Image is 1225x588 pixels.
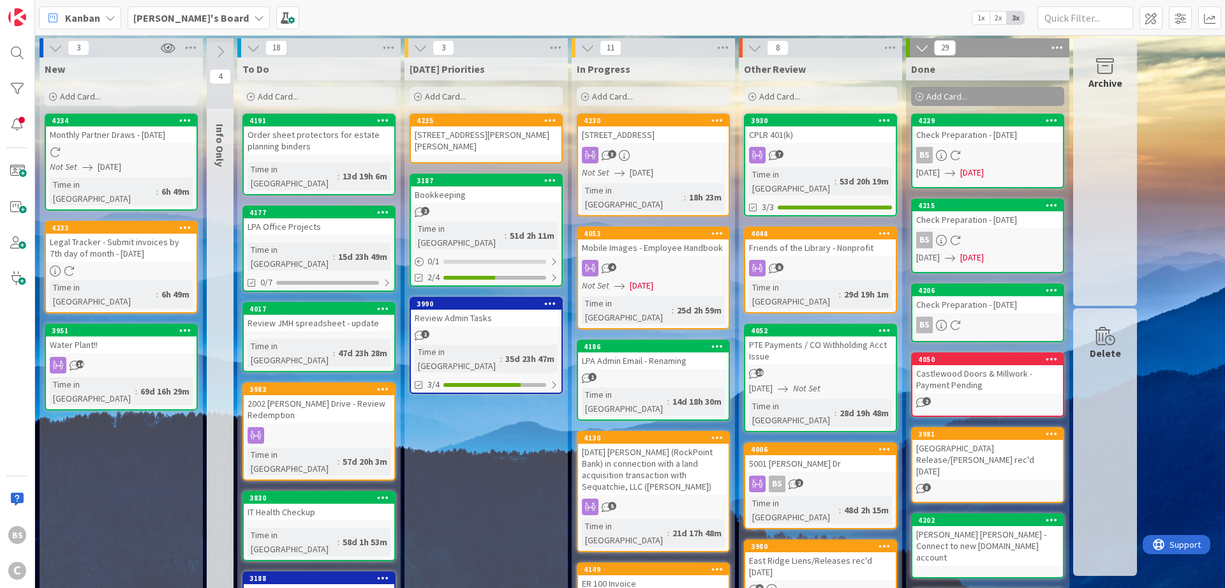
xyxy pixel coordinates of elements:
[421,207,429,215] span: 2
[248,528,338,556] div: Time in [GEOGRAPHIC_DATA]
[244,115,394,126] div: 4191
[410,63,485,75] span: Today's Priorities
[411,298,561,326] div: 3990Review Admin Tasks
[912,285,1063,313] div: 4206Check Preparation - [DATE]
[335,346,390,360] div: 47d 23h 28m
[912,354,1063,393] div: 4050Castlewood Doors & Millwork - Payment Pending
[244,303,394,331] div: 4017Review JMH spreadsheet - update
[912,515,1063,566] div: 4202[PERSON_NAME] [PERSON_NAME] - Connect to new [DOMAIN_NAME] account
[265,40,287,56] span: 18
[744,63,806,75] span: Other Review
[667,526,669,540] span: :
[46,234,197,262] div: Legal Tracker - Submit invoices by 7th day of month - [DATE]
[762,200,774,214] span: 3/3
[65,10,100,26] span: Kanban
[769,476,785,492] div: BS
[209,69,231,84] span: 4
[46,336,197,353] div: Water Plant!!
[507,229,558,243] div: 51d 2h 11m
[745,541,896,580] div: 3980East Ridge Liens/Releases rec'd [DATE]
[684,190,686,204] span: :
[76,360,84,368] span: 14
[584,433,729,442] div: 4130
[745,325,896,365] div: 4052PTE Payments / CO Withholding Acct Issue
[918,201,1063,210] div: 4215
[427,378,440,391] span: 3/4
[972,11,990,24] span: 1x
[60,91,101,102] span: Add Card...
[686,190,725,204] div: 18h 23m
[912,232,1063,248] div: BS
[582,167,609,178] i: Not Set
[244,384,394,395] div: 3983
[578,115,729,126] div: 4230
[339,535,390,549] div: 58d 1h 53m
[244,492,394,504] div: 3830
[258,91,299,102] span: Add Card...
[923,397,931,405] span: 2
[578,228,729,256] div: 4053Mobile Images - Employee Handbook
[52,116,197,125] div: 4234
[775,150,783,158] span: 7
[912,126,1063,143] div: Check Preparation - [DATE]
[333,346,335,360] span: :
[411,310,561,326] div: Review Admin Tasks
[608,150,616,158] span: 3
[990,11,1007,24] span: 2x
[244,492,394,520] div: 3830IT Health Checkup
[912,440,1063,479] div: [GEOGRAPHIC_DATA] Release/[PERSON_NAME] rec'd [DATE]
[916,232,933,248] div: BS
[745,115,896,143] div: 3930CPLR 401(k)
[249,494,394,502] div: 3830
[339,169,390,183] div: 13d 19h 6m
[775,263,783,271] span: 6
[578,432,729,444] div: 4130
[912,285,1063,296] div: 4206
[505,229,507,243] span: :
[578,352,729,369] div: LPA Admin Email - Renaming
[578,341,729,369] div: 4186LPA Admin Email - Renaming
[244,384,394,423] div: 39832002 [PERSON_NAME] Drive - Review Redemption
[745,228,896,256] div: 4048Friends of the Library - Nonprofit
[584,565,729,574] div: 4149
[249,116,394,125] div: 4191
[630,279,653,292] span: [DATE]
[578,115,729,143] div: 4230[STREET_ADDRESS]
[578,564,729,575] div: 4149
[411,126,561,155] div: [STREET_ADDRESS][PERSON_NAME][PERSON_NAME]
[584,342,729,351] div: 4186
[244,207,394,235] div: 4177LPA Office Projects
[249,574,394,583] div: 3188
[918,516,1063,525] div: 4202
[244,395,394,423] div: 2002 [PERSON_NAME] Drive - Review Redemption
[502,352,558,366] div: 35d 23h 47m
[417,116,561,125] div: 4235
[158,287,193,301] div: 6h 49m
[839,503,841,517] span: :
[411,186,561,203] div: Bookkeeping
[745,228,896,239] div: 4048
[841,503,892,517] div: 48d 2h 15m
[608,263,616,271] span: 4
[934,40,956,56] span: 29
[158,185,193,199] div: 6h 49m
[911,63,935,75] span: Done
[249,208,394,217] div: 4177
[214,124,226,167] span: Info Only
[8,8,26,26] img: Visit kanbanzone.com
[411,115,561,126] div: 4235
[135,384,137,398] span: :
[960,166,984,179] span: [DATE]
[912,115,1063,126] div: 4229
[156,185,158,199] span: :
[918,286,1063,295] div: 4206
[578,432,729,495] div: 4130[DATE] [PERSON_NAME] (RockPoint Bank) in connection with a land acquisition transaction with ...
[433,40,454,56] span: 3
[333,250,335,264] span: :
[338,169,339,183] span: :
[52,326,197,335] div: 3951
[751,326,896,335] div: 4052
[244,207,394,218] div: 4177
[427,255,440,268] span: 0 / 1
[916,251,940,264] span: [DATE]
